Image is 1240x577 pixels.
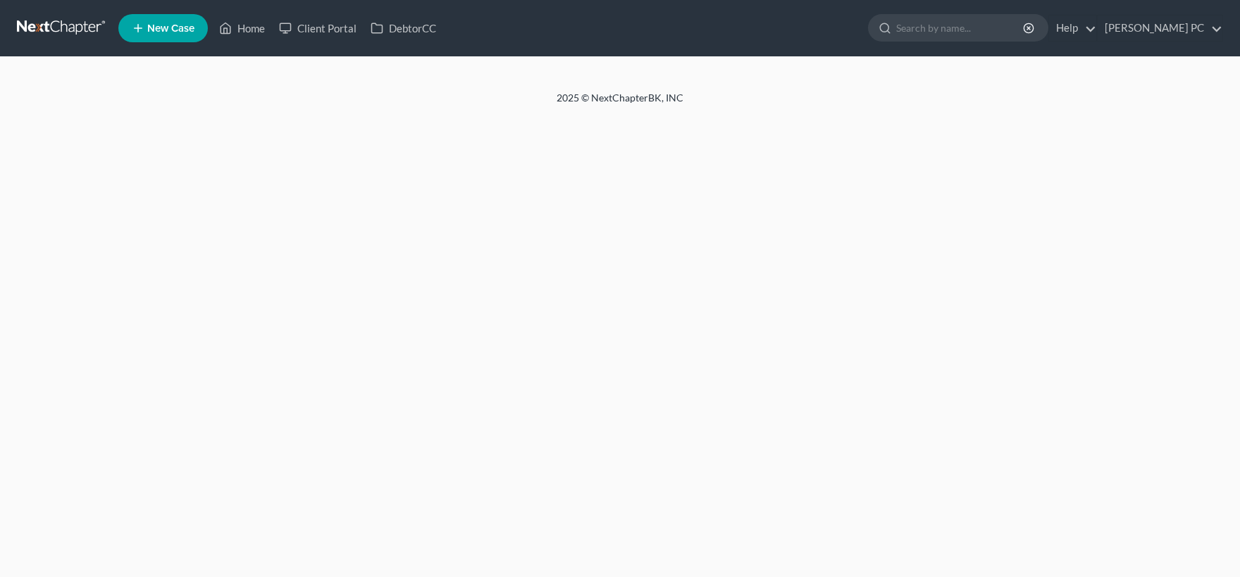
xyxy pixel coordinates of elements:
a: Home [212,15,272,41]
div: 2025 © NextChapterBK, INC [218,91,1022,116]
a: Client Portal [272,15,364,41]
a: [PERSON_NAME] PC [1098,15,1222,41]
a: Help [1049,15,1096,41]
a: DebtorCC [364,15,443,41]
span: New Case [147,23,194,34]
input: Search by name... [896,15,1025,41]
